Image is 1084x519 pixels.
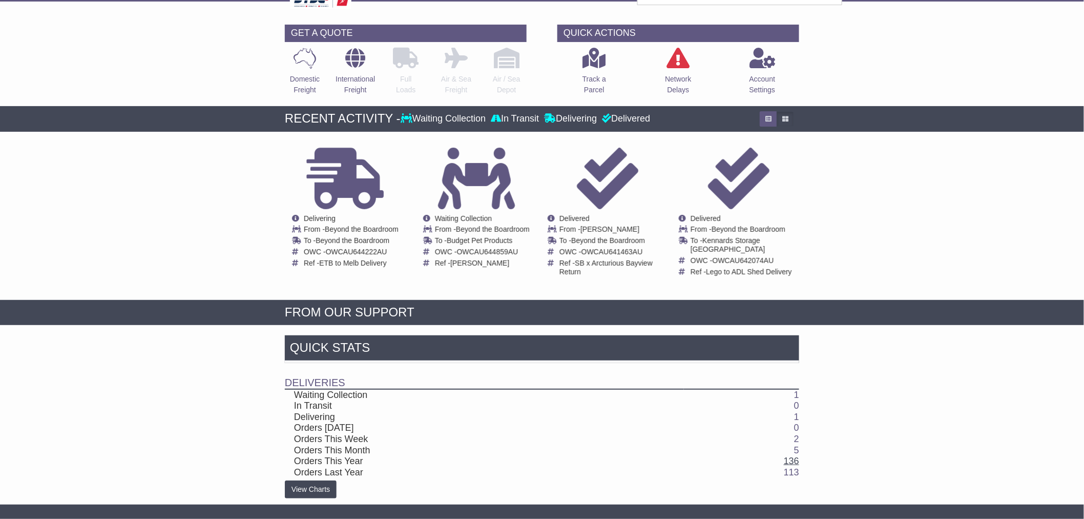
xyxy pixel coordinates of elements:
a: 113 [784,467,799,477]
div: Waiting Collection [401,113,488,125]
a: View Charts [285,481,337,498]
span: Delivered [559,214,590,223]
td: Orders This Week [285,434,684,445]
span: [PERSON_NAME] [450,259,509,267]
p: Domestic Freight [290,74,320,95]
td: OWC - [304,248,399,259]
a: 0 [794,401,799,411]
td: To - [435,236,530,248]
span: Delivered [691,214,721,223]
p: Full Loads [393,74,419,95]
span: Lego to ADL Shed Delivery [706,268,792,276]
a: 2 [794,434,799,444]
span: OWCAU642074AU [713,256,774,265]
td: From - [435,225,530,236]
td: Waiting Collection [285,389,684,401]
span: [PERSON_NAME] [580,225,639,233]
td: Ref - [304,259,399,268]
div: GET A QUOTE [285,25,527,42]
span: Beyond the Boardroom [316,236,389,245]
div: Delivering [541,113,599,125]
td: To - [559,236,668,248]
span: Delivering [304,214,336,223]
span: Beyond the Boardroom [456,225,530,233]
a: AccountSettings [749,47,776,101]
a: 1 [794,412,799,422]
td: Ref - [435,259,530,268]
span: Budget Pet Products [447,236,512,245]
td: In Transit [285,401,684,412]
p: Air & Sea Freight [441,74,471,95]
p: Account Settings [749,74,776,95]
span: OWCAU644222AU [326,248,387,256]
span: Waiting Collection [435,214,492,223]
p: Track a Parcel [582,74,606,95]
td: Orders Last Year [285,467,684,478]
span: Beyond the Boardroom [325,225,399,233]
div: Quick Stats [285,335,799,363]
td: From - [304,225,399,236]
td: To - [691,236,799,256]
td: Ref - [691,268,799,276]
td: From - [559,225,668,236]
a: Track aParcel [582,47,607,101]
span: ETB to Melb Delivery [319,259,386,267]
span: OWCAU641463AU [581,248,643,256]
span: OWCAU644859AU [457,248,518,256]
p: International Freight [336,74,375,95]
div: FROM OUR SUPPORT [285,305,799,320]
td: OWC - [435,248,530,259]
a: 5 [794,445,799,455]
a: 1 [794,390,799,400]
td: OWC - [559,248,668,259]
td: Orders [DATE] [285,423,684,434]
div: Delivered [599,113,650,125]
div: In Transit [488,113,541,125]
td: Orders This Month [285,445,684,456]
td: OWC - [691,256,799,268]
td: Deliveries [285,363,799,389]
div: QUICK ACTIONS [557,25,799,42]
a: 0 [794,423,799,433]
div: RECENT ACTIVITY - [285,111,401,126]
span: Kennards Storage [GEOGRAPHIC_DATA] [691,236,765,253]
td: From - [691,225,799,236]
span: SB x Arcturious Bayview Return [559,259,653,276]
a: NetworkDelays [664,47,692,101]
a: DomesticFreight [289,47,320,101]
span: Beyond the Boardroom [712,225,785,233]
td: Ref - [559,259,668,276]
a: InternationalFreight [335,47,376,101]
span: Beyond the Boardroom [571,236,645,245]
p: Air / Sea Depot [493,74,520,95]
a: 136 [784,456,799,466]
td: Orders This Year [285,456,684,467]
td: To - [304,236,399,248]
td: Delivering [285,412,684,423]
p: Network Delays [665,74,691,95]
